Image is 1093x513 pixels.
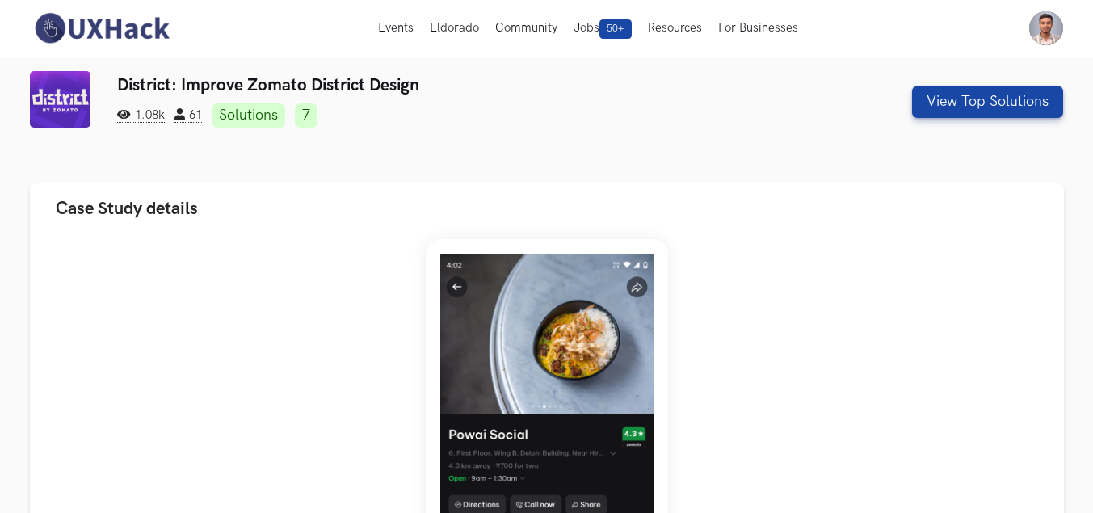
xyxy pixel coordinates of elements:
[30,183,1064,234] button: Case Study details
[295,103,317,128] a: 7
[912,86,1063,118] button: View Top Solutions
[56,198,198,220] span: Case Study details
[174,108,202,123] span: 61
[1029,11,1063,45] img: Your profile pic
[30,71,90,128] img: District logo
[30,11,174,45] img: UXHack-logo.png
[117,75,801,95] h3: District: Improve Zomato District Design
[212,103,285,128] a: Solutions
[117,108,165,123] span: 1.08k
[599,19,632,39] span: 50+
